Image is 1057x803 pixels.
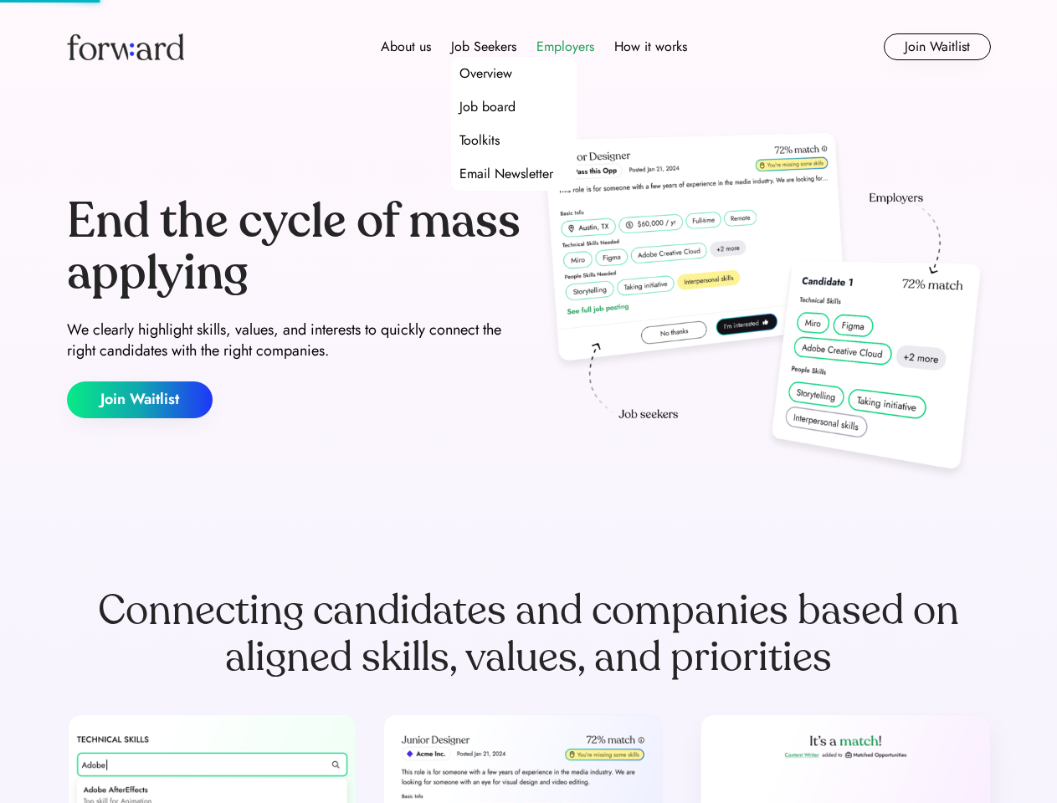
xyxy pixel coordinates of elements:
[67,33,184,60] img: Forward logo
[451,37,516,57] div: Job Seekers
[536,127,991,487] img: hero-image.png
[67,196,522,299] div: End the cycle of mass applying
[67,587,991,681] div: Connecting candidates and companies based on aligned skills, values, and priorities
[67,320,522,361] div: We clearly highlight skills, values, and interests to quickly connect the right candidates with t...
[459,164,553,184] div: Email Newsletter
[459,97,516,117] div: Job board
[67,381,213,418] button: Join Waitlist
[536,37,594,57] div: Employers
[884,33,991,60] button: Join Waitlist
[614,37,687,57] div: How it works
[459,64,512,84] div: Overview
[459,130,500,151] div: Toolkits
[381,37,431,57] div: About us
